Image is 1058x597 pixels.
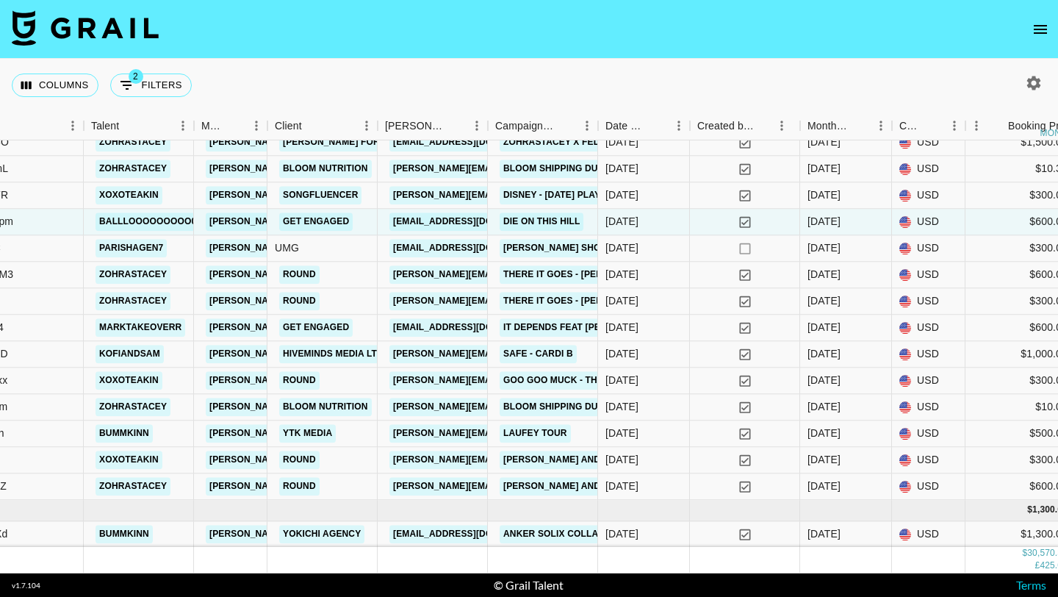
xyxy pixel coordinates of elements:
a: It Depends feat [PERSON_NAME] [500,318,664,337]
div: 25/09/2025 [605,241,638,256]
a: [PERSON_NAME][EMAIL_ADDRESS][PERSON_NAME][DOMAIN_NAME] [206,292,521,310]
div: 25/09/2025 [605,373,638,388]
button: Sort [302,115,323,136]
a: kofiandsam [96,345,164,363]
a: parishagen7 [96,239,167,257]
a: [PERSON_NAME][EMAIL_ADDRESS][PERSON_NAME][DOMAIN_NAME] [206,451,521,469]
button: Sort [119,115,140,136]
a: [PERSON_NAME][EMAIL_ADDRESS][DOMAIN_NAME] [389,265,629,284]
a: [PERSON_NAME][EMAIL_ADDRESS][DOMAIN_NAME] [389,424,629,443]
div: Sep '25 [807,373,841,388]
div: USD [892,368,965,394]
div: Booker [378,112,488,140]
div: 11/09/2025 [605,268,638,282]
a: There It Goes - [PERSON_NAME] [500,265,660,284]
div: Sep '25 [807,453,841,468]
div: 26/09/2025 [605,400,638,415]
a: Songfluencer [279,186,361,204]
button: Menu [576,115,598,137]
a: [EMAIL_ADDRESS][DOMAIN_NAME] [389,212,554,231]
a: Bloom Nutrition [279,160,372,178]
div: Sep '25 [807,400,841,415]
button: Sort [555,115,576,136]
div: Talent [84,112,194,140]
button: Select columns [12,74,98,97]
div: $ [1027,504,1032,517]
div: 11/09/2025 [605,162,638,176]
div: Currency [899,112,923,140]
button: Sort [849,115,870,136]
a: Round [279,292,320,310]
a: [PERSON_NAME][EMAIL_ADDRESS][DOMAIN_NAME] [389,477,629,496]
div: 26/09/2025 [605,215,638,229]
div: Sep '25 [807,241,841,256]
div: USD [892,315,965,341]
a: [PERSON_NAME][EMAIL_ADDRESS][PERSON_NAME][DOMAIN_NAME] [206,239,521,257]
a: [PERSON_NAME][EMAIL_ADDRESS][DOMAIN_NAME] [389,398,629,416]
div: © Grail Talent [494,578,564,593]
div: Manager [194,112,267,140]
a: Anker SOLIX Collaboration [500,525,649,543]
a: Safe - Cardi B [500,345,577,363]
div: Sep '25 [807,347,841,362]
div: Sep '25 [807,162,841,176]
div: $ [1022,548,1027,560]
a: zohrastacey [96,477,170,496]
div: Sep '25 [807,268,841,282]
a: zohrastacey [96,133,170,151]
button: Sort [225,115,245,136]
button: Menu [771,115,793,137]
a: Die on this hill [500,212,583,231]
a: [PERSON_NAME][EMAIL_ADDRESS][PERSON_NAME][DOMAIN_NAME] [206,398,521,416]
a: Round [279,477,320,496]
a: [PERSON_NAME] Show At The Sphere [500,239,686,257]
div: [PERSON_NAME] [385,112,445,140]
div: Created by Grail Team [697,112,755,140]
button: Sort [755,115,775,136]
div: Campaign (Type) [495,112,555,140]
a: zohrastacey [96,292,170,310]
div: Client [267,112,378,140]
div: Manager [201,112,225,140]
div: Currency [892,112,965,140]
div: 10/09/2025 [605,188,638,203]
div: Month Due [807,112,849,140]
a: YTK Media [279,424,336,443]
div: USD [892,341,965,368]
div: Sep '25 [807,135,841,150]
a: [PERSON_NAME][EMAIL_ADDRESS][DOMAIN_NAME] [389,345,629,363]
div: Date Created [598,112,690,140]
button: Menu [356,115,378,137]
button: Menu [466,115,488,137]
a: [EMAIL_ADDRESS][DOMAIN_NAME] [389,133,554,151]
div: 29/08/2025 [605,135,638,150]
a: [PERSON_NAME][EMAIL_ADDRESS][PERSON_NAME][DOMAIN_NAME] [206,160,521,178]
div: 23/09/2025 [605,527,638,542]
img: Grail Talent [12,10,159,46]
div: £ [1035,560,1040,573]
div: 04/09/2025 [605,321,638,335]
div: USD [892,521,965,548]
button: open drawer [1026,15,1055,44]
button: Menu [245,115,267,137]
a: [PERSON_NAME] and the Machine - Everybody Scream [500,477,774,496]
div: Sep '25 [807,479,841,494]
a: [PERSON_NAME][EMAIL_ADDRESS][DOMAIN_NAME] [389,292,629,310]
a: bummkinn [96,424,153,443]
a: [PERSON_NAME][EMAIL_ADDRESS][PERSON_NAME][DOMAIN_NAME] [206,265,521,284]
a: [PERSON_NAME][EMAIL_ADDRESS][PERSON_NAME][DOMAIN_NAME] [206,371,521,390]
div: USD [892,394,965,421]
div: Talent [91,112,119,140]
button: Menu [172,115,194,137]
a: [PERSON_NAME][EMAIL_ADDRESS][PERSON_NAME][DOMAIN_NAME] [206,477,521,496]
button: Menu [668,115,690,137]
button: Sort [647,115,668,136]
a: bummkinn [96,525,153,543]
a: [EMAIL_ADDRESS][DOMAIN_NAME] [389,239,554,257]
div: UMG [267,235,378,262]
a: xoxoteakin [96,451,162,469]
a: [PERSON_NAME][EMAIL_ADDRESS][PERSON_NAME][DOMAIN_NAME] [206,318,521,337]
a: Round [279,371,320,390]
a: balllooooooooo0 [96,212,200,231]
a: Hiveminds Media Ltd [279,345,387,363]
